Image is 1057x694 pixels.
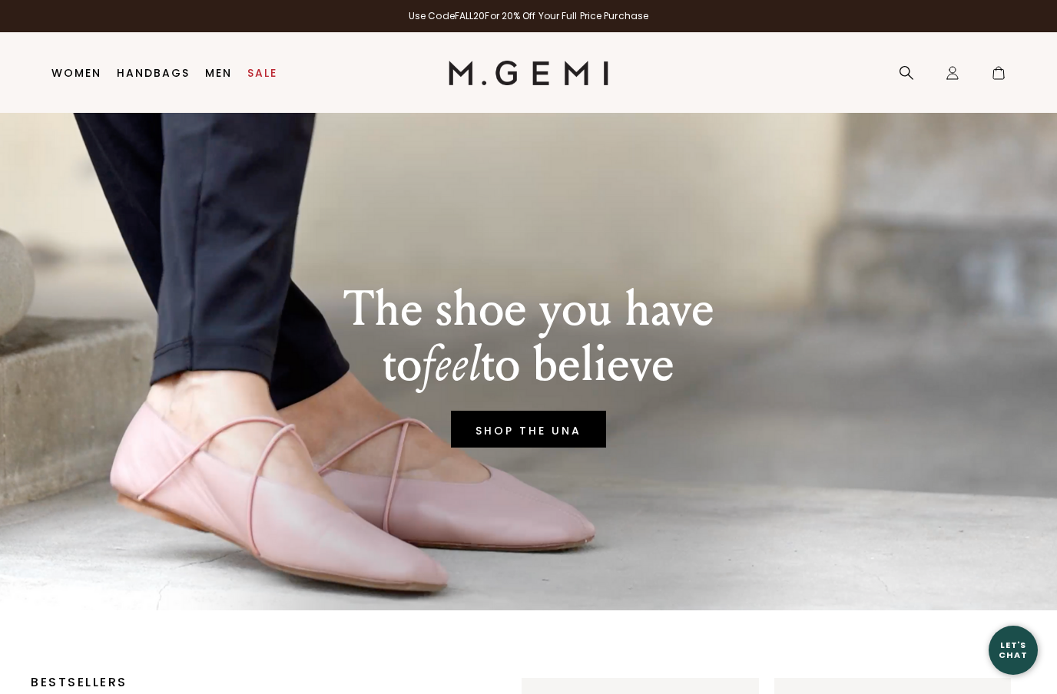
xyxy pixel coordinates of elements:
a: SHOP THE UNA [451,411,606,448]
img: M.Gemi [449,61,609,85]
div: Let's Chat [989,640,1038,659]
a: Women [51,67,101,79]
em: feel [422,335,481,394]
a: Men [205,67,232,79]
a: Handbags [117,67,190,79]
p: The shoe you have [343,282,714,337]
strong: FALL20 [455,9,485,22]
a: Sale [247,67,277,79]
p: BESTSELLERS [31,678,475,687]
p: to to believe [343,337,714,392]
